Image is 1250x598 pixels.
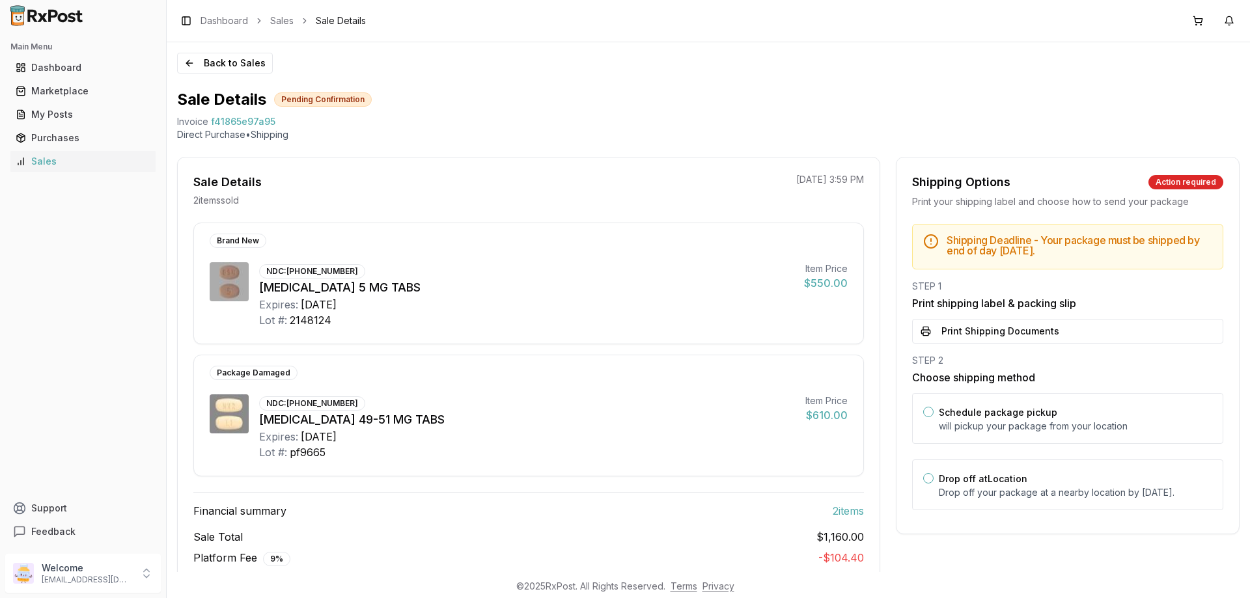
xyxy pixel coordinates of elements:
[42,562,132,575] p: Welcome
[16,61,150,74] div: Dashboard
[5,151,161,172] button: Sales
[16,85,150,98] div: Marketplace
[211,115,275,128] span: f41865e97a95
[912,370,1223,385] h3: Choose shipping method
[816,529,864,545] span: $1,160.00
[5,57,161,78] button: Dashboard
[16,155,150,168] div: Sales
[42,575,132,585] p: [EMAIL_ADDRESS][DOMAIN_NAME]
[912,354,1223,367] div: STEP 2
[833,503,864,519] span: 2 item s
[193,503,286,519] span: Financial summary
[912,295,1223,311] h3: Print shipping label & packing slip
[796,173,864,186] p: [DATE] 3:59 PM
[912,319,1223,344] button: Print Shipping Documents
[290,444,326,460] div: pf9665
[16,131,150,144] div: Purchases
[10,79,156,103] a: Marketplace
[301,297,337,312] div: [DATE]
[290,312,331,328] div: 2148124
[5,5,89,26] img: RxPost Logo
[805,394,848,407] div: Item Price
[10,42,156,52] h2: Main Menu
[259,279,794,297] div: [MEDICAL_DATA] 5 MG TABS
[259,297,298,312] div: Expires:
[10,56,156,79] a: Dashboard
[274,92,372,107] div: Pending Confirmation
[702,580,734,591] a: Privacy
[263,552,290,566] div: 9 %
[201,14,248,27] a: Dashboard
[316,14,366,27] span: Sale Details
[177,128,1240,141] p: Direct Purchase • Shipping
[10,126,156,150] a: Purchases
[5,128,161,148] button: Purchases
[193,529,243,545] span: Sale Total
[5,520,161,543] button: Feedback
[1148,175,1223,189] div: Action required
[939,420,1212,433] p: will pickup your package from your location
[259,312,287,328] div: Lot #:
[671,580,697,591] a: Terms
[193,194,239,207] p: 2 item s sold
[804,275,848,291] div: $550.00
[5,104,161,125] button: My Posts
[5,496,161,520] button: Support
[259,429,298,444] div: Expires:
[912,173,1010,191] div: Shipping Options
[13,563,34,584] img: User avatar
[939,473,1027,484] label: Drop off at Location
[193,173,262,191] div: Sale Details
[210,394,249,433] img: Entresto 49-51 MG TABS
[259,396,365,411] div: NDC: [PHONE_NUMBER]
[270,14,294,27] a: Sales
[210,234,266,248] div: Brand New
[177,53,273,74] button: Back to Sales
[259,264,365,279] div: NDC: [PHONE_NUMBER]
[301,429,337,444] div: [DATE]
[210,262,249,301] img: Eliquis 5 MG TABS
[912,280,1223,293] div: STEP 1
[177,89,266,110] h1: Sale Details
[201,14,366,27] nav: breadcrumb
[805,407,848,423] div: $610.00
[210,366,298,380] div: Package Damaged
[193,571,257,587] span: Net Earnings
[912,195,1223,208] div: Print your shipping label and choose how to send your package
[31,525,76,538] span: Feedback
[947,235,1212,256] h5: Shipping Deadline - Your package must be shipped by end of day [DATE] .
[10,150,156,173] a: Sales
[818,551,864,564] span: - $104.40
[193,550,290,566] span: Platform Fee
[10,103,156,126] a: My Posts
[939,407,1057,418] label: Schedule package pickup
[259,444,287,460] div: Lot #:
[804,262,848,275] div: Item Price
[259,411,795,429] div: [MEDICAL_DATA] 49-51 MG TABS
[939,486,1212,499] p: Drop off your package at a nearby location by [DATE] .
[16,108,150,121] div: My Posts
[5,81,161,102] button: Marketplace
[177,115,208,128] div: Invoice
